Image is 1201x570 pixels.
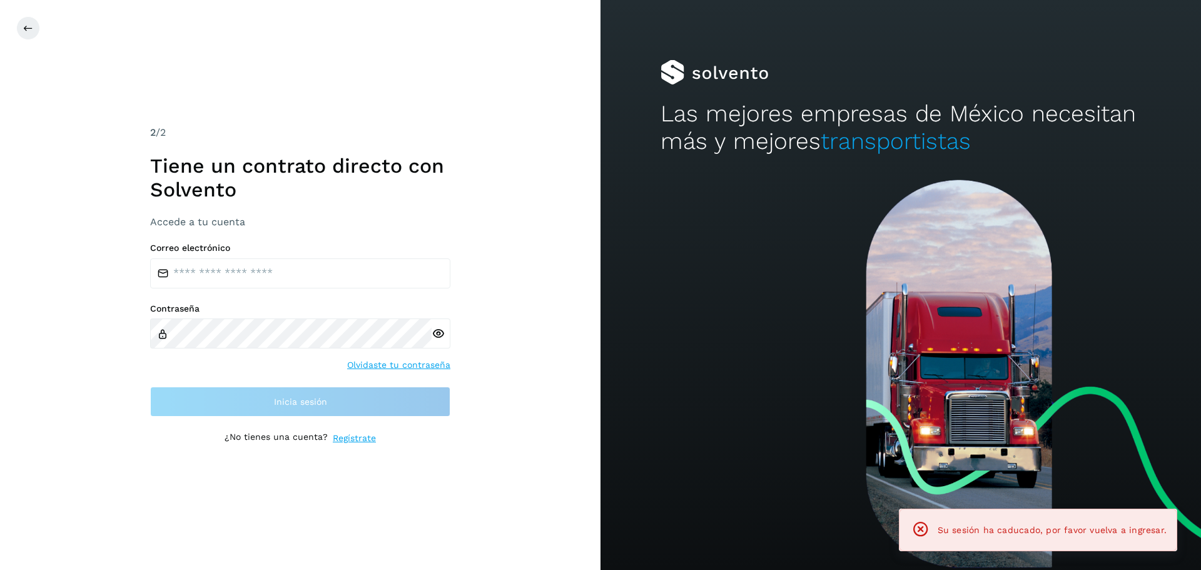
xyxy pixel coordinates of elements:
a: Olvidaste tu contraseña [347,359,450,372]
p: ¿No tienes una cuenta? [225,432,328,445]
a: Regístrate [333,432,376,445]
h1: Tiene un contrato directo con Solvento [150,154,450,202]
button: Inicia sesión [150,387,450,417]
h3: Accede a tu cuenta [150,216,450,228]
span: Inicia sesión [274,397,327,406]
div: /2 [150,125,450,140]
span: transportistas [821,128,971,155]
span: 2 [150,126,156,138]
span: Su sesión ha caducado, por favor vuelva a ingresar. [938,525,1167,535]
label: Contraseña [150,303,450,314]
h2: Las mejores empresas de México necesitan más y mejores [661,100,1141,156]
label: Correo electrónico [150,243,450,253]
